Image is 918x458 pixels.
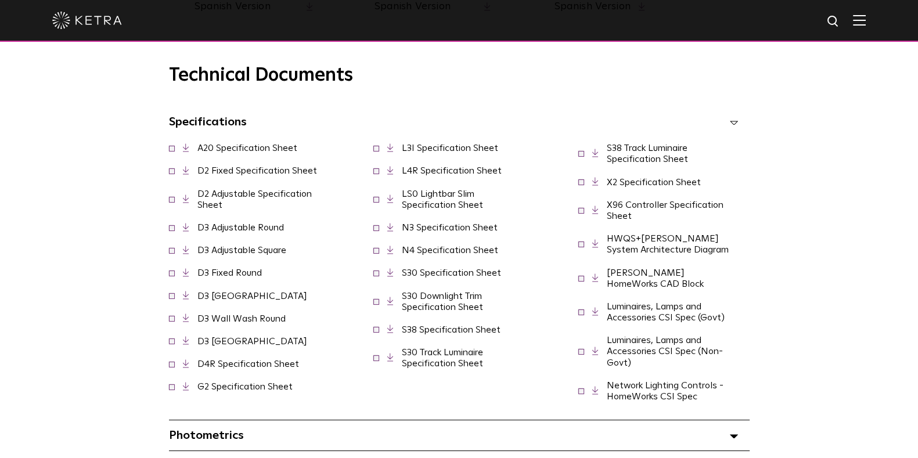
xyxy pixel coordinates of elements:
a: D3 [GEOGRAPHIC_DATA] [197,291,307,301]
a: D3 Wall Wash Round [197,314,286,323]
a: D4R Specification Sheet [197,359,299,369]
a: [PERSON_NAME] HomeWorks CAD Block [607,268,704,288]
a: D3 Adjustable Round [197,223,284,232]
a: X2 Specification Sheet [607,178,701,187]
a: N3 Specification Sheet [402,223,498,232]
a: S38 Specification Sheet [402,325,501,334]
a: LS0 Lightbar Slim Specification Sheet [402,189,483,210]
a: S30 Specification Sheet [402,268,501,277]
a: X96 Controller Specification Sheet [607,200,723,221]
h3: Technical Documents [169,64,750,86]
a: D3 Fixed Round [197,268,262,277]
a: S38 Track Luminaire Specification Sheet [607,143,688,164]
a: S30 Track Luminaire Specification Sheet [402,348,483,368]
a: G2 Specification Sheet [197,382,293,391]
a: D3 [GEOGRAPHIC_DATA] [197,337,307,346]
a: Luminaires, Lamps and Accessories CSI Spec (Govt) [607,302,725,322]
a: D2 Adjustable Specification Sheet [197,189,312,210]
img: ketra-logo-2019-white [52,12,122,29]
a: A20 Specification Sheet [197,143,297,153]
a: D2 Fixed Specification Sheet [197,166,317,175]
span: Specifications [169,116,247,128]
a: D3 Adjustable Square [197,246,286,255]
a: S30 Downlight Trim Specification Sheet [402,291,483,312]
img: Hamburger%20Nav.svg [853,15,866,26]
a: L4R Specification Sheet [402,166,502,175]
a: HWQS+[PERSON_NAME] System Architecture Diagram [607,234,729,254]
a: Network Lighting Controls - HomeWorks CSI Spec [607,381,723,401]
a: L3I Specification Sheet [402,143,498,153]
a: N4 Specification Sheet [402,246,498,255]
a: Luminaires, Lamps and Accessories CSI Spec (Non-Govt) [607,336,723,367]
span: Photometrics [169,430,244,441]
img: search icon [826,15,841,29]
